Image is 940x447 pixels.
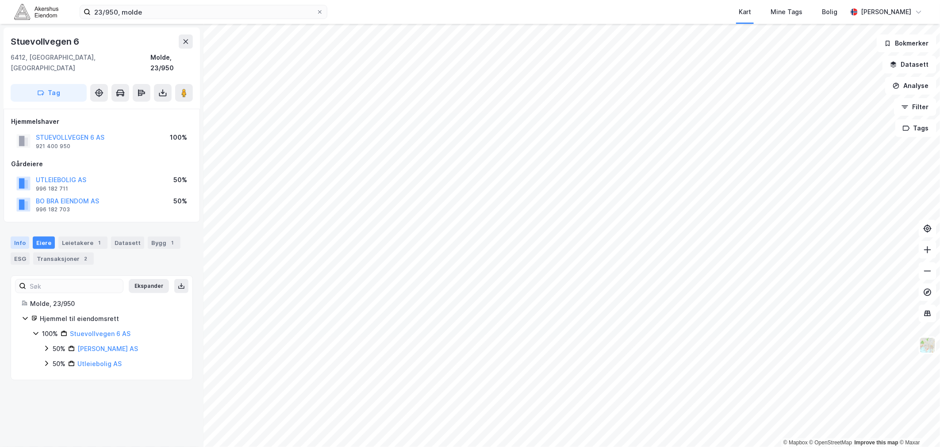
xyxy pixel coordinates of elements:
a: Mapbox [783,439,808,446]
div: Datasett [111,237,144,249]
button: Filter [894,98,936,116]
div: 50% [173,196,187,206]
div: 996 182 703 [36,206,70,213]
button: Tags [895,119,936,137]
div: 921 400 950 [36,143,70,150]
div: Gårdeiere [11,159,192,169]
div: Molde, 23/950 [150,52,193,73]
div: Eiere [33,237,55,249]
div: Stuevollvegen 6 [11,34,81,49]
div: 1 [95,238,104,247]
img: akershus-eiendom-logo.9091f326c980b4bce74ccdd9f866810c.svg [14,4,58,19]
input: Søk på adresse, matrikkel, gårdeiere, leietakere eller personer [91,5,316,19]
div: 996 182 711 [36,185,68,192]
div: 50% [53,359,65,369]
button: Ekspander [129,279,169,293]
button: Datasett [882,56,936,73]
div: Info [11,237,29,249]
div: 50% [173,175,187,185]
div: Bygg [148,237,180,249]
div: Hjemmelshaver [11,116,192,127]
div: Leietakere [58,237,107,249]
div: [PERSON_NAME] [861,7,912,17]
a: Improve this map [855,439,898,446]
input: Søk [26,279,123,293]
div: Hjemmel til eiendomsrett [40,313,182,324]
div: 2 [81,254,90,263]
div: Molde, 23/950 [30,298,182,309]
div: Transaksjoner [33,252,94,265]
div: 50% [53,344,65,354]
a: [PERSON_NAME] AS [77,345,138,352]
div: 6412, [GEOGRAPHIC_DATA], [GEOGRAPHIC_DATA] [11,52,150,73]
button: Tag [11,84,87,102]
div: Kontrollprogram for chat [896,405,940,447]
button: Analyse [885,77,936,95]
div: 100% [42,329,58,339]
a: Stuevollvegen 6 AS [70,330,130,337]
div: 1 [168,238,177,247]
iframe: Chat Widget [896,405,940,447]
img: Z [919,337,936,354]
a: Utleiebolig AS [77,360,122,367]
a: OpenStreetMap [810,439,852,446]
button: Bokmerker [877,34,936,52]
div: Bolig [822,7,837,17]
div: 100% [170,132,187,143]
div: Mine Tags [771,7,802,17]
div: ESG [11,252,30,265]
div: Kart [739,7,751,17]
